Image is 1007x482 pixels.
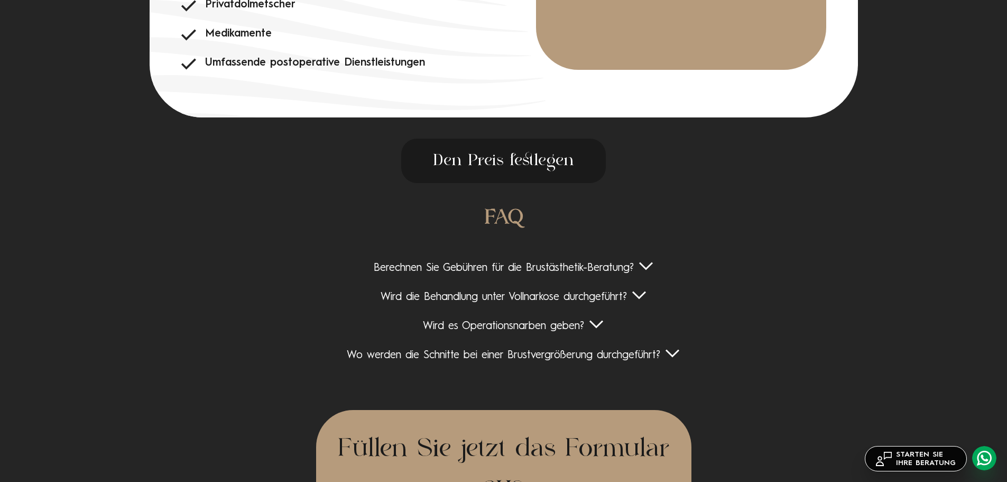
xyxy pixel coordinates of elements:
div: Wo werden die Schnitte bei einer Brustvergrößerung durchgeführt? [95,349,912,362]
div: Wird es Operationsnarben geben? [95,320,912,333]
span: Den Preis festlegen [401,139,606,183]
li: Medikamente [181,28,536,41]
a: STARTEN SIEIHRE BERATUNG [865,446,967,471]
li: Umfassende postoperative Dienstleistungen [181,57,536,70]
div: Berechnen Sie Gebühren für die Brustästhetik-Beratung? [95,262,912,275]
div: Wird die Behandlung unter Vollnarkose durchgeführt? [95,291,912,304]
h4: FAQ [95,204,912,233]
